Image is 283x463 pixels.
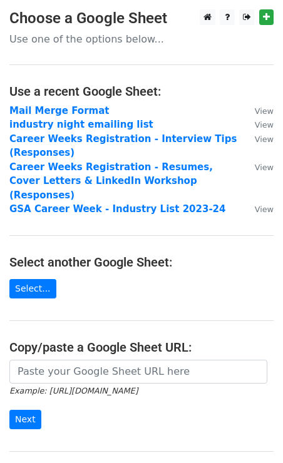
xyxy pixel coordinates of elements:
[242,133,274,145] a: View
[9,161,213,201] a: Career Weeks Registration - Resumes, Cover Letters & LinkedIn Workshop (Responses)
[9,360,267,384] input: Paste your Google Sheet URL here
[255,106,274,116] small: View
[242,161,274,173] a: View
[9,133,237,159] a: Career Weeks Registration - Interview Tips (Responses)
[9,386,138,395] small: Example: [URL][DOMAIN_NAME]
[255,135,274,144] small: View
[9,105,109,116] a: Mail Merge Format
[9,255,274,270] h4: Select another Google Sheet:
[9,279,56,298] a: Select...
[9,119,153,130] a: industry night emailing list
[255,120,274,130] small: View
[255,163,274,172] small: View
[9,203,225,215] a: GSA Career Week - Industry List 2023-24
[255,205,274,214] small: View
[9,410,41,429] input: Next
[242,105,274,116] a: View
[9,9,274,28] h3: Choose a Google Sheet
[9,340,274,355] h4: Copy/paste a Google Sheet URL:
[242,119,274,130] a: View
[9,84,274,99] h4: Use a recent Google Sheet:
[9,33,274,46] p: Use one of the options below...
[242,203,274,215] a: View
